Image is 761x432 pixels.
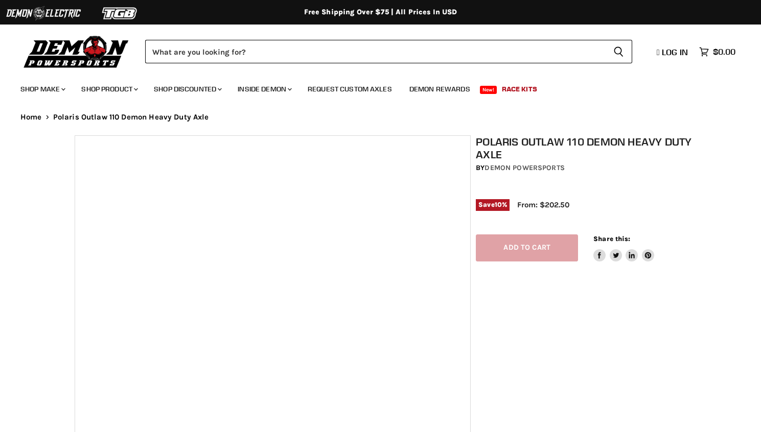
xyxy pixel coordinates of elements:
[485,163,564,172] a: Demon Powersports
[593,235,630,243] span: Share this:
[82,4,158,23] img: TGB Logo 2
[13,79,72,100] a: Shop Make
[476,162,692,174] div: by
[300,79,400,100] a: Request Custom Axles
[517,200,569,209] span: From: $202.50
[494,79,545,100] a: Race Kits
[476,135,692,161] h1: Polaris Outlaw 110 Demon Heavy Duty Axle
[694,44,741,59] a: $0.00
[74,79,144,100] a: Shop Product
[145,40,605,63] input: Search
[20,113,42,122] a: Home
[20,33,132,69] img: Demon Powersports
[13,75,733,100] ul: Main menu
[53,113,209,122] span: Polaris Outlaw 110 Demon Heavy Duty Axle
[652,47,694,57] a: Log in
[605,40,632,63] button: Search
[713,47,735,57] span: $0.00
[662,47,688,57] span: Log in
[495,201,502,208] span: 10
[146,79,228,100] a: Shop Discounted
[593,234,654,261] aside: Share this:
[145,40,632,63] form: Product
[476,199,510,210] span: Save %
[480,86,497,94] span: New!
[230,79,298,100] a: Inside Demon
[5,4,82,23] img: Demon Electric Logo 2
[402,79,478,100] a: Demon Rewards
